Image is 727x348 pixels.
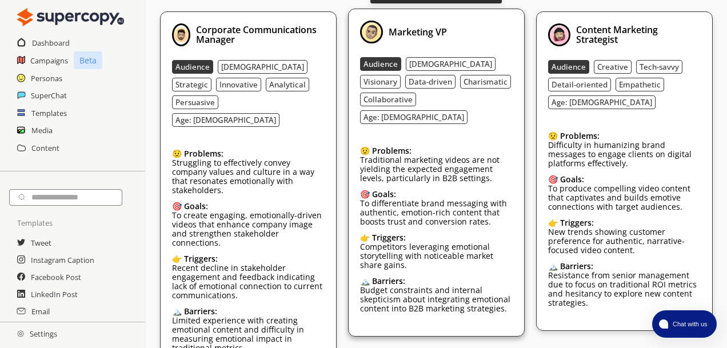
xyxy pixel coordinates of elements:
[636,60,682,74] button: Tech-savvy
[175,115,276,125] b: Age: [DEMOGRAPHIC_DATA]
[409,59,492,69] b: [DEMOGRAPHIC_DATA]
[172,158,325,195] p: Struggling to effectively convey company values and culture in a way that resonates emotionally w...
[668,319,710,329] span: Chat with us
[619,79,661,90] b: Empathetic
[184,201,208,211] b: Goals:
[552,79,608,90] b: Detail-oriented
[360,110,468,124] button: Age: [DEMOGRAPHIC_DATA]
[372,275,405,286] b: Barriers:
[560,130,600,141] b: Problems:
[363,77,397,87] b: Visionary
[172,113,279,127] button: Age: [DEMOGRAPHIC_DATA]
[17,330,24,337] img: Close
[560,174,584,185] b: Goals:
[360,242,513,270] p: Competitors leveraging emotional storytelling with noticeable market share gains.
[74,51,102,69] p: Beta
[31,139,59,157] a: Content
[548,184,701,211] p: To produce compelling video content that captivates and builds emotive connections with target au...
[31,122,53,139] h2: Media
[360,277,513,286] div: 🏔️
[464,77,508,87] b: Charismatic
[184,253,218,264] b: Triggers:
[552,62,586,72] b: Audience
[548,227,701,255] p: New trends showing customer preference for authentic, narrative-focused video content.
[560,217,594,228] b: Triggers:
[172,23,190,46] img: Profile Picture
[652,310,717,338] button: atlas-launcher
[172,307,325,316] div: 🏔️
[30,52,68,69] a: Campaigns
[360,21,383,43] img: Profile Picture
[31,251,94,269] a: Instagram Caption
[363,94,413,105] b: Collaborative
[360,75,401,89] button: Visionary
[360,93,416,106] button: Collaborative
[216,78,261,91] button: Innovative
[266,78,309,91] button: Analytical
[360,146,513,155] div: 😟
[175,97,215,107] b: Persuasive
[460,75,511,89] button: Charismatic
[31,269,81,286] a: Facebook Post
[548,175,701,184] div: 🎯
[548,78,611,91] button: Detail-oriented
[548,23,571,46] img: Profile Picture
[31,303,50,320] a: Email
[219,79,258,90] b: Innovative
[597,62,628,72] b: Creative
[406,57,496,71] button: [DEMOGRAPHIC_DATA]
[548,141,701,168] p: Difficulty in humanizing brand messages to engage clients on digital platforms effectively.
[31,70,62,87] a: Personas
[172,95,218,109] button: Persuasive
[640,62,679,72] b: Tech-savvy
[175,62,210,72] b: Audience
[32,34,70,51] a: Dashboard
[372,232,406,243] b: Triggers:
[548,131,701,141] div: 😟
[576,23,658,46] b: Content Marketing Strategist
[172,149,325,158] div: 😟
[548,60,589,74] button: Audience
[548,218,701,227] div: 👉
[372,189,396,199] b: Goals:
[594,60,632,74] button: Creative
[172,254,325,263] div: 👉
[172,60,213,74] button: Audience
[172,211,325,247] p: To create engaging, emotionally-driven videos that enhance company image and strengthen stakehold...
[360,286,513,313] p: Budget constraints and internal skepticism about integrating emotional content into B2B marketing...
[31,105,67,122] a: Templates
[360,199,513,226] p: To differentiate brand messaging with authentic, emotion-rich content that boosts trust and conve...
[175,79,208,90] b: Strategic
[31,286,78,303] a: LinkedIn Post
[31,320,63,337] a: Blog Post
[560,261,593,271] b: Barriers:
[31,87,67,104] a: SuperChat
[172,263,325,300] p: Recent decline in stakeholder engagement and feedback indicating lack of emotional connection to ...
[172,78,211,91] button: Strategic
[409,77,452,87] b: Data-driven
[360,155,513,183] p: Traditional marketing videos are not yielding the expected engagement levels, particularly in B2B...
[389,26,447,38] b: Marketing VP
[184,148,223,159] b: Problems:
[360,190,513,199] div: 🎯
[372,145,412,156] b: Problems:
[196,23,317,46] b: Corporate Communications Manager
[405,75,456,89] button: Data-driven
[363,112,464,122] b: Age: [DEMOGRAPHIC_DATA]
[360,233,513,242] div: 👉
[552,97,652,107] b: Age: [DEMOGRAPHIC_DATA]
[172,202,325,211] div: 🎯
[221,62,304,72] b: [DEMOGRAPHIC_DATA]
[548,271,701,307] p: Resistance from senior management due to focus on traditional ROI metrics and hesitancy to explor...
[31,234,51,251] a: Tweet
